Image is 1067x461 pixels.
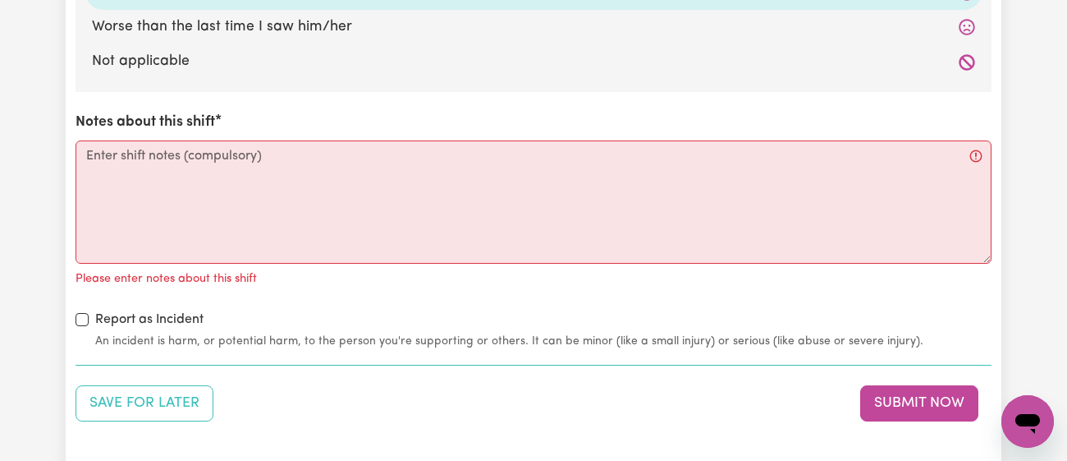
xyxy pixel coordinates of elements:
[76,270,257,288] p: Please enter notes about this shift
[92,16,975,38] label: Worse than the last time I saw him/her
[95,333,991,350] small: An incident is harm, or potential harm, to the person you're supporting or others. It can be mino...
[860,385,978,422] button: Submit your job report
[76,112,215,133] label: Notes about this shift
[92,51,975,72] label: Not applicable
[1001,395,1054,448] iframe: Button to launch messaging window
[95,310,204,330] label: Report as Incident
[76,385,213,422] button: Save your job report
